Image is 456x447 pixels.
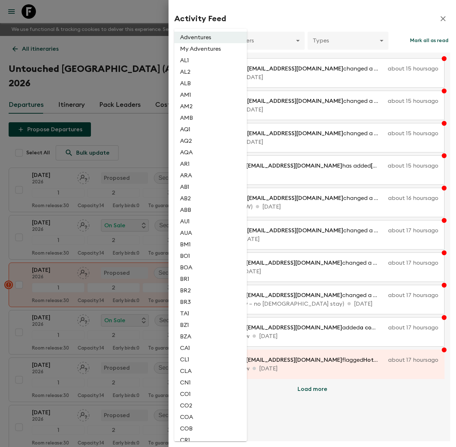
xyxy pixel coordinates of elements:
li: ARA [174,170,247,181]
li: BR3 [174,296,247,308]
li: CLA [174,365,247,377]
li: CO2 [174,400,247,411]
li: AB2 [174,193,247,204]
li: COA [174,411,247,423]
li: ALB [174,78,247,89]
li: BZ1 [174,319,247,331]
li: AM1 [174,89,247,101]
li: BM1 [174,239,247,250]
li: AL2 [174,66,247,78]
li: BO1 [174,250,247,262]
li: AQA [174,147,247,158]
li: AR1 [174,158,247,170]
li: AU1 [174,216,247,227]
li: CN1 [174,377,247,388]
li: AQ1 [174,124,247,135]
li: AB1 [174,181,247,193]
li: COB [174,423,247,434]
li: CA1 [174,342,247,354]
li: AM2 [174,101,247,112]
li: Adventures [174,32,247,43]
li: CO1 [174,388,247,400]
li: BR1 [174,273,247,285]
li: ABB [174,204,247,216]
li: BR2 [174,285,247,296]
li: AMB [174,112,247,124]
li: AQ2 [174,135,247,147]
li: AL1 [174,55,247,66]
li: TA1 [174,308,247,319]
li: AUA [174,227,247,239]
li: My Adventures [174,43,247,55]
li: BZA [174,331,247,342]
li: CL1 [174,354,247,365]
li: BOA [174,262,247,273]
li: CR1 [174,434,247,446]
